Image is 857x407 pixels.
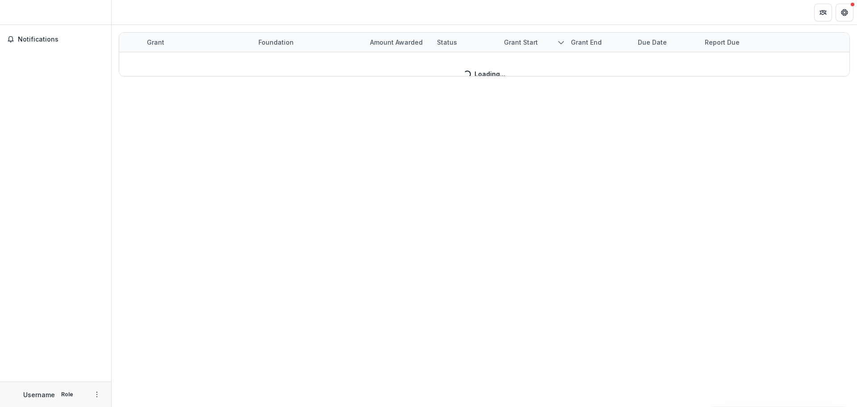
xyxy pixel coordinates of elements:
button: Get Help [836,4,853,21]
p: Role [58,390,76,399]
button: Partners [814,4,832,21]
button: Notifications [4,32,108,46]
button: More [92,389,102,400]
p: Username [23,390,55,399]
span: Notifications [18,36,104,43]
